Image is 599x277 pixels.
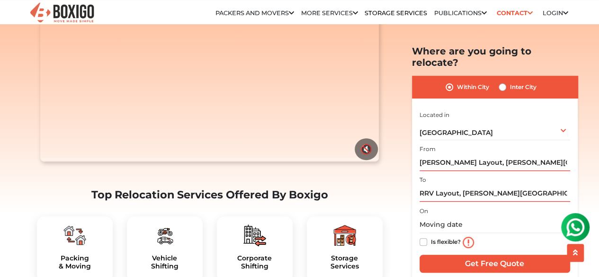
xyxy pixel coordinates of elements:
[420,176,426,184] label: To
[314,254,375,270] a: StorageServices
[301,9,358,17] a: More services
[243,224,266,247] img: boxigo_packers_and_movers_plan
[420,216,570,233] input: Moving date
[63,224,86,247] img: boxigo_packers_and_movers_plan
[567,244,584,262] button: scroll up
[45,254,105,270] a: Packing& Moving
[9,9,28,28] img: whatsapp-icon.svg
[365,9,427,17] a: Storage Services
[510,81,536,93] label: Inter City
[431,236,461,246] label: Is flexible?
[542,9,568,17] a: Login
[29,1,95,25] img: Boxigo
[134,254,195,270] a: VehicleShifting
[215,9,294,17] a: Packers and Movers
[463,236,474,248] img: info
[224,254,285,270] h5: Corporate Shifting
[355,138,378,160] button: 🔇
[314,254,375,270] h5: Storage Services
[493,6,536,20] a: Contact
[420,255,570,273] input: Get Free Quote
[420,145,436,153] label: From
[420,185,570,202] input: Select Building or Nearest Landmark
[45,254,105,270] h5: Packing & Moving
[224,254,285,270] a: CorporateShifting
[420,128,493,137] span: [GEOGRAPHIC_DATA]
[434,9,487,17] a: Publications
[420,110,449,119] label: Located in
[37,188,383,201] h2: Top Relocation Services Offered By Boxigo
[457,81,489,93] label: Within City
[420,154,570,171] input: Select Building or Nearest Landmark
[412,45,578,68] h2: Where are you going to relocate?
[134,254,195,270] h5: Vehicle Shifting
[420,207,428,215] label: On
[333,224,356,247] img: boxigo_packers_and_movers_plan
[153,224,176,247] img: boxigo_packers_and_movers_plan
